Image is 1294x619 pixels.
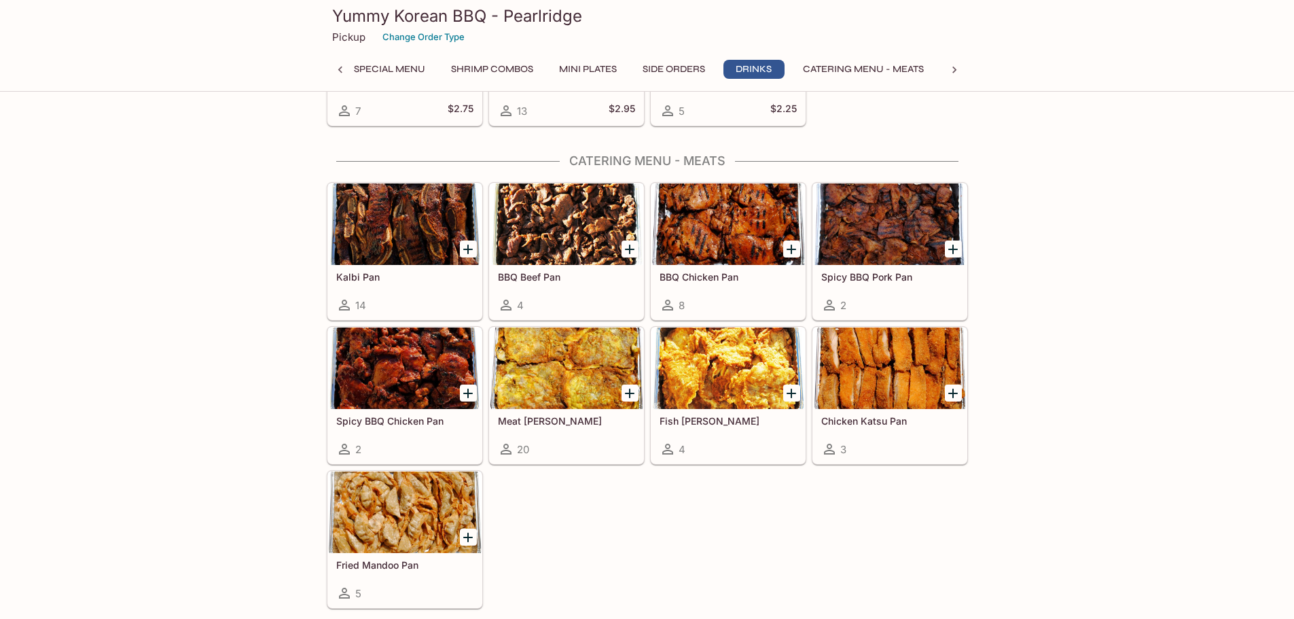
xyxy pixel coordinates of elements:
div: Fried Mandoo Pan [328,472,482,553]
span: 2 [840,299,846,312]
h5: $2.75 [448,103,473,119]
h5: $2.95 [609,103,635,119]
div: BBQ Chicken Pan [651,183,805,265]
div: Kalbi Pan [328,183,482,265]
h5: Fried Mandoo Pan [336,559,473,571]
button: Add Fried Mandoo Pan [460,529,477,546]
a: Chicken Katsu Pan3 [812,327,967,464]
span: 20 [517,443,529,456]
h5: Spicy BBQ Pork Pan [821,271,958,283]
span: 14 [355,299,366,312]
h5: Fish [PERSON_NAME] [660,415,797,427]
button: Add BBQ Chicken Pan [783,241,800,258]
div: Fish Jun Pan [651,328,805,409]
button: Change Order Type [376,26,471,48]
span: 5 [355,587,361,600]
button: Special Menu [346,60,433,79]
div: BBQ Beef Pan [490,183,643,265]
a: BBQ Beef Pan4 [489,183,644,320]
h5: $2.25 [770,103,797,119]
h5: BBQ Beef Pan [498,271,635,283]
p: Pickup [332,31,365,43]
button: Drinks [723,60,785,79]
span: 13 [517,105,527,118]
button: Add Kalbi Pan [460,241,477,258]
button: Mini Plates [552,60,624,79]
span: 4 [679,443,685,456]
a: BBQ Chicken Pan8 [651,183,806,320]
button: Add BBQ Beef Pan [622,241,639,258]
h5: Chicken Katsu Pan [821,415,958,427]
div: Spicy BBQ Chicken Pan [328,328,482,409]
a: Meat [PERSON_NAME]20 [489,327,644,464]
div: Chicken Katsu Pan [813,328,967,409]
h3: Yummy Korean BBQ - Pearlridge [332,5,963,26]
span: 7 [355,105,361,118]
h5: Spicy BBQ Chicken Pan [336,415,473,427]
span: 3 [840,443,846,456]
button: Side Orders [635,60,713,79]
span: 2 [355,443,361,456]
h5: Meat [PERSON_NAME] [498,415,635,427]
span: 8 [679,299,685,312]
h5: Kalbi Pan [336,271,473,283]
a: Fish [PERSON_NAME]4 [651,327,806,464]
span: 5 [679,105,685,118]
a: Spicy BBQ Pork Pan2 [812,183,967,320]
button: Add Meat Jun Pan [622,385,639,402]
a: Kalbi Pan14 [327,183,482,320]
a: Fried Mandoo Pan5 [327,471,482,608]
div: Spicy BBQ Pork Pan [813,183,967,265]
h4: Catering Menu - Meats [327,154,968,169]
div: Meat Jun Pan [490,328,643,409]
button: Add Fish Jun Pan [783,385,800,402]
a: Spicy BBQ Chicken Pan2 [327,327,482,464]
button: Add Spicy BBQ Pork Pan [945,241,962,258]
span: 4 [517,299,524,312]
button: Catering Menu - Meats [795,60,931,79]
button: Shrimp Combos [444,60,541,79]
button: Add Spicy BBQ Chicken Pan [460,385,477,402]
h5: BBQ Chicken Pan [660,271,797,283]
button: Add Chicken Katsu Pan [945,385,962,402]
